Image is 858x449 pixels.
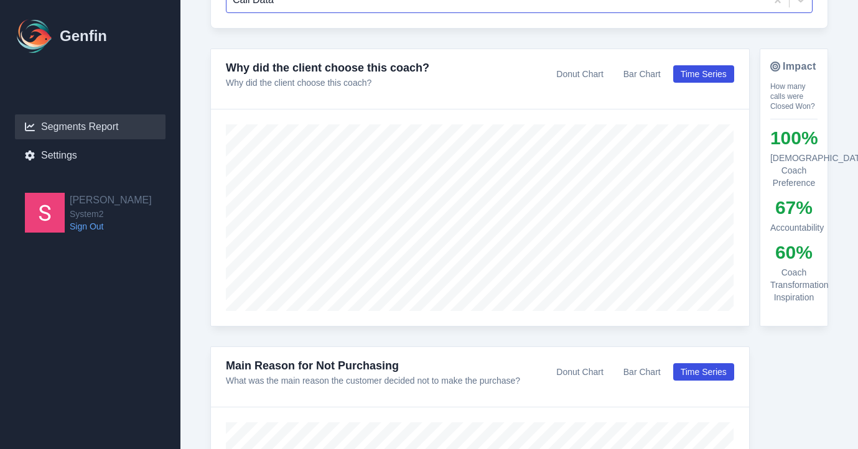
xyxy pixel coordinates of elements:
[70,193,152,208] h2: [PERSON_NAME]
[673,65,734,83] button: Time Series
[770,197,818,219] div: 67 %
[25,193,65,233] img: Samantha Pincins
[770,152,818,189] div: [DEMOGRAPHIC_DATA] Coach Preference
[616,65,668,83] button: Bar Chart
[60,26,107,46] h1: Genfin
[549,363,610,381] button: Donut Chart
[770,59,818,74] h4: Impact
[770,81,818,111] p: How many calls were Closed Won?
[70,220,152,233] a: Sign Out
[15,114,166,139] a: Segments Report
[226,374,520,387] p: What was the main reason the customer decided not to make the purchase?
[226,76,429,89] p: Why did the client choose this coach?
[616,363,668,381] button: Bar Chart
[770,266,818,303] div: Coach Transformation Inspiration
[15,143,166,168] a: Settings
[15,16,55,56] img: Logo
[70,208,152,220] span: System2
[770,127,818,149] div: 100 %
[226,62,429,74] a: Why did the client choose this coach?
[549,65,610,83] button: Donut Chart
[770,221,818,234] div: Accountability
[226,359,399,372] a: Main Reason for Not Purchasing
[770,241,818,264] div: 60 %
[673,363,734,381] button: Time Series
